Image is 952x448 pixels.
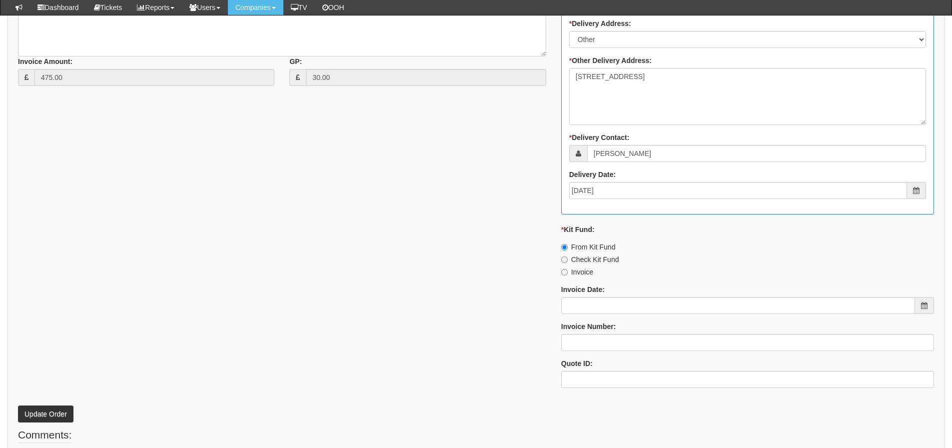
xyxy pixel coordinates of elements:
[569,169,616,179] label: Delivery Date:
[561,267,593,277] label: Invoice
[561,224,595,234] label: Kit Fund:
[561,321,616,331] label: Invoice Number:
[561,358,593,368] label: Quote ID:
[18,427,71,443] legend: Comments:
[569,18,631,28] label: Delivery Address:
[569,132,630,142] label: Delivery Contact:
[561,244,568,250] input: From Kit Fund
[561,254,619,264] label: Check Kit Fund
[18,56,72,66] label: Invoice Amount:
[561,284,605,294] label: Invoice Date:
[569,55,652,65] label: Other Delivery Address:
[569,68,926,125] textarea: [STREET_ADDRESS]
[561,256,568,263] input: Check Kit Fund
[289,56,302,66] label: GP:
[18,405,73,422] button: Update Order
[561,242,616,252] label: From Kit Fund
[561,269,568,275] input: Invoice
